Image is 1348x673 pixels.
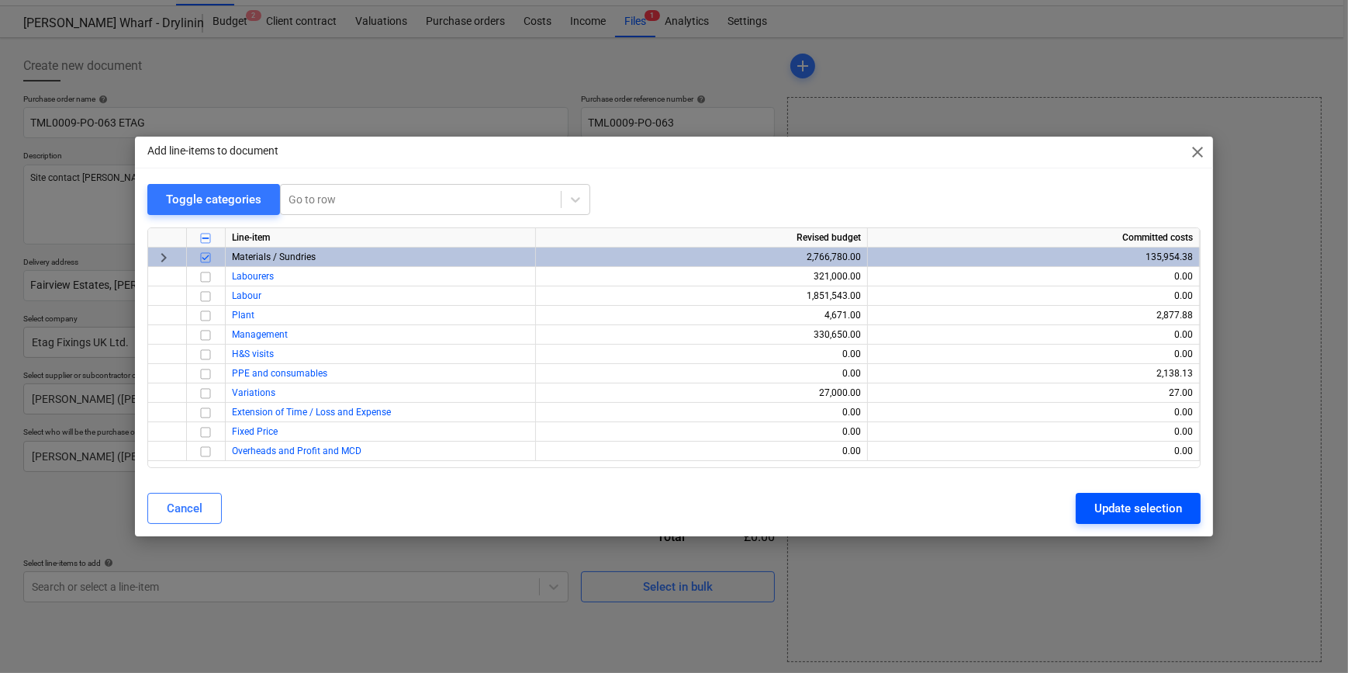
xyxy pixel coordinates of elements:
[232,407,391,418] a: Extension of Time / Loss and Expense
[232,252,316,262] span: Materials / Sundries
[542,364,861,383] div: 0.00
[542,383,861,403] div: 27,000.00
[542,345,861,364] div: 0.00
[536,228,868,248] div: Revised budget
[542,248,861,267] div: 2,766,780.00
[1076,493,1201,524] button: Update selection
[232,426,278,437] a: Fixed Price
[232,368,327,379] a: PPE and consumables
[167,498,202,519] div: Cancel
[542,403,861,422] div: 0.00
[1094,498,1182,519] div: Update selection
[232,446,361,456] a: Overheads and Profit and MCD
[232,329,288,340] a: Management
[874,364,1193,383] div: 2,138.13
[226,228,536,248] div: Line-item
[1270,598,1348,673] iframe: Chat Widget
[542,442,861,461] div: 0.00
[868,228,1200,248] div: Committed costs
[232,310,254,321] a: Plant
[874,383,1193,403] div: 27.00
[874,345,1193,364] div: 0.00
[874,248,1193,267] div: 135,954.38
[874,286,1193,306] div: 0.00
[542,267,861,286] div: 321,000.00
[147,143,278,159] p: Add line-items to document
[542,422,861,442] div: 0.00
[542,286,861,306] div: 1,851,543.00
[542,325,861,345] div: 330,650.00
[166,189,261,210] div: Toggle categories
[1188,143,1207,161] span: close
[874,403,1193,422] div: 0.00
[542,306,861,325] div: 4,671.00
[874,306,1193,325] div: 2,877.88
[232,290,261,301] a: Labour
[874,422,1193,442] div: 0.00
[874,325,1193,345] div: 0.00
[874,267,1193,286] div: 0.00
[147,493,222,524] button: Cancel
[232,349,274,359] a: H&S visits
[147,184,280,215] button: Toggle categories
[232,387,275,398] a: Variations
[232,271,274,282] a: Labourers
[154,248,173,267] span: keyboard_arrow_right
[874,442,1193,461] div: 0.00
